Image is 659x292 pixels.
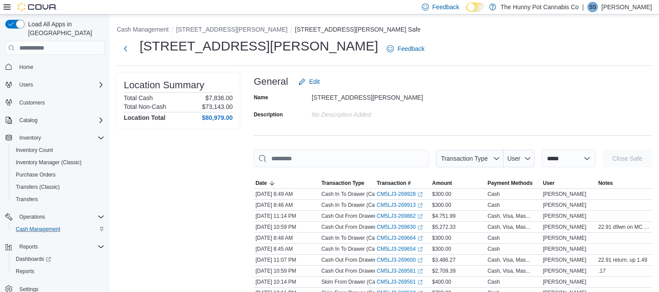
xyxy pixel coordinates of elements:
[603,150,652,167] button: Close Safe
[487,224,530,231] div: Cash, Visa, Mas...
[543,224,587,231] span: [PERSON_NAME]
[487,267,530,274] div: Cash, Visa, Mas...
[254,178,320,188] button: Date
[418,203,423,208] svg: External link
[321,234,387,242] p: Cash In To Drawer (Cash 2)
[418,236,423,241] svg: External link
[587,2,598,12] div: Suzi Strand
[543,278,587,285] span: [PERSON_NAME]
[16,242,104,252] span: Reports
[466,3,485,12] input: Dark Mode
[321,213,397,220] p: Cash Out From Drawer (Cash 2)
[487,191,500,198] div: Cash
[321,278,387,285] p: Skim From Drawer (Cash 2)
[12,145,104,155] span: Inventory Count
[375,178,430,188] button: Transaction #
[383,40,428,58] a: Feedback
[432,191,451,198] span: $300.00
[19,243,38,250] span: Reports
[432,278,451,285] span: $400.00
[543,202,587,209] span: [PERSON_NAME]
[543,267,587,274] span: [PERSON_NAME]
[25,20,104,37] span: Load All Apps in [GEOGRAPHIC_DATA]
[543,234,587,242] span: [PERSON_NAME]
[321,256,397,263] p: Cash Out From Drawer (Cash 2)
[418,247,423,252] svg: External link
[19,213,45,220] span: Operations
[612,154,642,163] span: Close Safe
[418,258,423,263] svg: External link
[16,256,51,263] span: Dashboards
[501,2,579,12] p: The Hunny Pot Cannabis Co
[12,266,104,277] span: Reports
[16,212,104,222] span: Operations
[254,266,320,276] div: [DATE] 10:59 PM
[418,269,423,274] svg: External link
[176,26,288,33] button: [STREET_ADDRESS][PERSON_NAME]
[309,77,320,86] span: Edit
[16,61,104,72] span: Home
[582,2,584,12] p: |
[9,193,108,205] button: Transfers
[2,60,108,73] button: Home
[124,80,204,90] h3: Location Summary
[2,211,108,223] button: Operations
[541,178,597,188] button: User
[12,157,85,168] a: Inventory Manager (Classic)
[543,245,587,252] span: [PERSON_NAME]
[377,267,423,274] a: CM5LJ3-269581External link
[19,99,45,106] span: Customers
[9,169,108,181] button: Purchase Orders
[9,253,108,265] a: Dashboards
[377,234,423,242] a: CM5LJ3-269664External link
[254,233,320,243] div: [DATE] 8:48 AM
[2,79,108,91] button: Users
[202,114,233,121] h4: $80,979.00
[16,133,44,143] button: Inventory
[12,266,38,277] a: Reports
[377,191,423,198] a: CM5LJ3-269928External link
[16,115,104,126] span: Catalog
[598,224,650,231] span: 22.91 d9wn on MC per Suzi
[16,212,49,222] button: Operations
[254,189,320,199] div: [DATE] 8:49 AM
[418,192,423,197] svg: External link
[254,111,283,118] label: Description
[321,267,397,274] p: Cash Out From Drawer (Cash 1)
[321,191,387,198] p: Cash In To Drawer (Cash 2)
[12,182,63,192] a: Transfers (Classic)
[430,178,486,188] button: Amount
[418,214,423,219] svg: External link
[12,254,54,264] a: Dashboards
[543,191,587,198] span: [PERSON_NAME]
[12,254,104,264] span: Dashboards
[117,26,169,33] button: Cash Management
[254,255,320,265] div: [DATE] 11:07 PM
[320,178,375,188] button: Transaction Type
[487,245,500,252] div: Cash
[16,184,60,191] span: Transfers (Classic)
[124,114,166,121] h4: Location Total
[254,244,320,254] div: [DATE] 8:45 AM
[441,155,488,162] span: Transaction Type
[254,150,429,167] input: This is a search bar. As you type, the results lower in the page will automatically filter.
[487,278,500,285] div: Cash
[16,97,104,108] span: Customers
[16,226,60,233] span: Cash Management
[2,96,108,109] button: Customers
[16,268,34,275] span: Reports
[205,94,233,101] p: $7,836.00
[432,234,451,242] span: $300.00
[321,180,364,187] span: Transaction Type
[16,147,53,154] span: Inventory Count
[19,64,33,71] span: Home
[124,94,153,101] h6: Total Cash
[377,256,423,263] a: CM5LJ3-269600External link
[19,134,41,141] span: Inventory
[9,223,108,235] button: Cash Management
[18,3,57,11] img: Cova
[487,180,533,187] span: Payment Methods
[254,277,320,287] div: [DATE] 10:14 PM
[418,225,423,230] svg: External link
